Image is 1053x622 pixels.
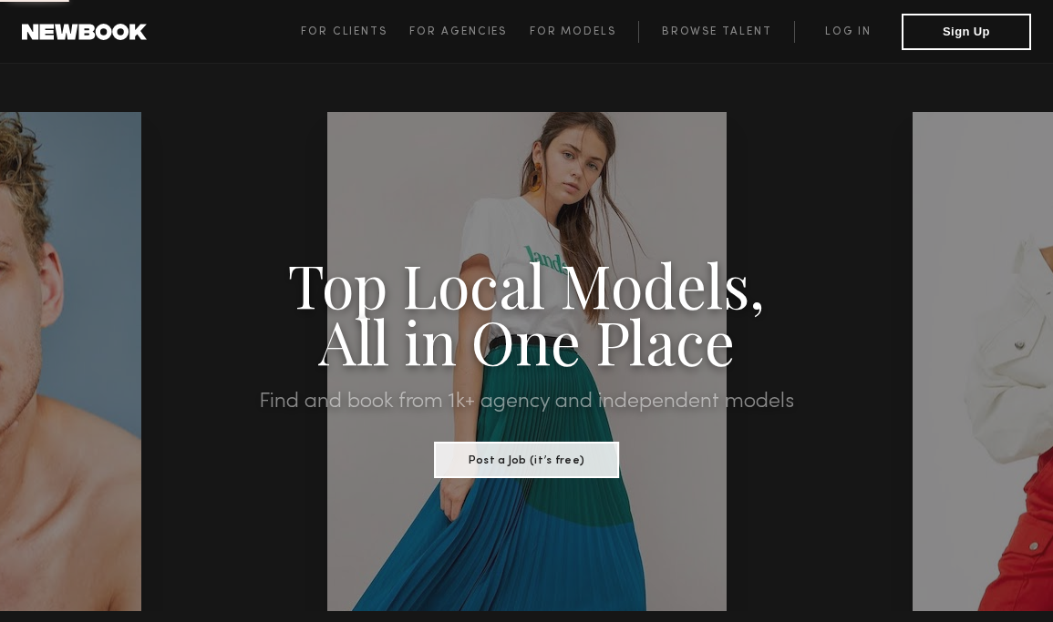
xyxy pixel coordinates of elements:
h2: Find and book from 1k+ agency and independent models [79,391,975,413]
a: For Agencies [409,21,529,43]
span: For Clients [301,26,387,37]
button: Post a Job (it’s free) [434,442,619,478]
a: Log in [794,21,902,43]
span: For Models [530,26,616,37]
a: Post a Job (it’s free) [434,448,619,468]
button: Sign Up [902,14,1031,50]
a: For Models [530,21,639,43]
h1: Top Local Models, All in One Place [79,256,975,369]
a: For Clients [301,21,409,43]
span: For Agencies [409,26,507,37]
a: Browse Talent [638,21,794,43]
